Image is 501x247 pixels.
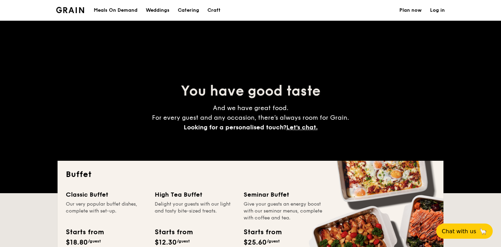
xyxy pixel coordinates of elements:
span: $18.80 [66,238,88,247]
h2: Buffet [66,169,435,180]
img: Grain [56,7,84,13]
div: Starts from [155,227,192,237]
span: $25.60 [244,238,267,247]
div: Classic Buffet [66,190,146,199]
span: Chat with us [442,228,476,235]
button: Chat with us🦙 [436,224,493,239]
span: 🦙 [479,227,487,235]
span: And we have great food. For every guest and any occasion, there’s always room for Grain. [152,104,349,131]
div: Our very popular buffet dishes, complete with set-up. [66,201,146,221]
span: You have good taste [181,83,320,99]
div: Seminar Buffet [244,190,324,199]
span: /guest [177,239,190,244]
span: $12.30 [155,238,177,247]
span: Let's chat. [286,123,318,131]
div: Delight your guests with our light and tasty bite-sized treats. [155,201,235,221]
div: Give your guests an energy boost with our seminar menus, complete with coffee and tea. [244,201,324,221]
span: /guest [267,239,280,244]
span: Looking for a personalised touch? [184,123,286,131]
div: Starts from [66,227,103,237]
div: High Tea Buffet [155,190,235,199]
span: /guest [88,239,101,244]
div: Starts from [244,227,281,237]
a: Logotype [56,7,84,13]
